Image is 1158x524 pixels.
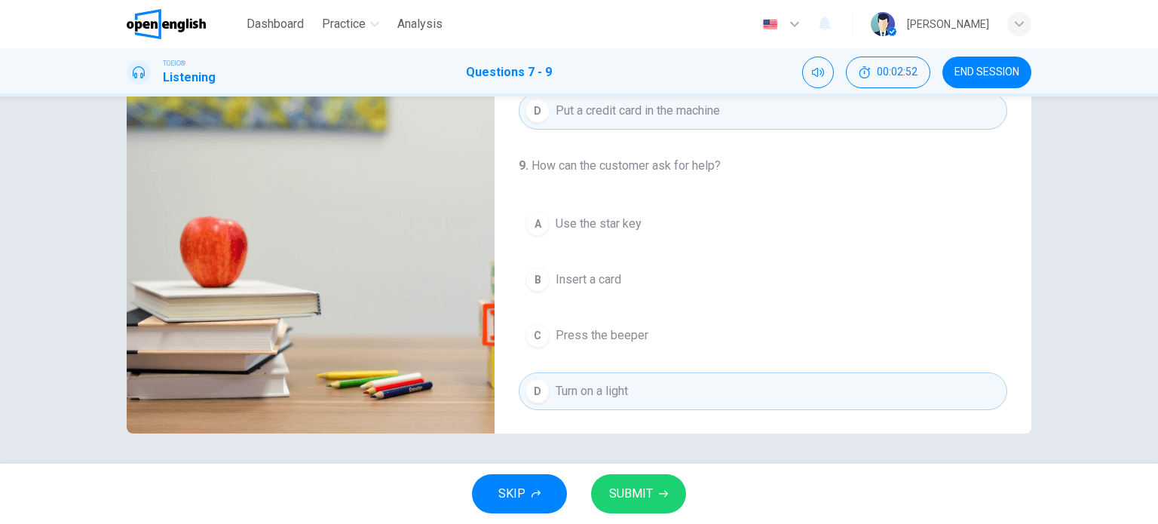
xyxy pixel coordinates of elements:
[498,483,525,504] span: SKIP
[163,58,185,69] span: TOEIC®
[556,215,642,233] span: Use the star key
[556,326,648,345] span: Press the beeper
[240,11,310,38] button: Dashboard
[525,99,550,123] div: D
[525,268,550,292] div: B
[556,271,621,289] span: Insert a card
[954,66,1019,78] span: END SESSION
[519,317,1007,354] button: CPress the beeper
[871,12,895,36] img: Profile picture
[519,372,1007,410] button: DTurn on a light
[247,15,304,33] span: Dashboard
[846,57,930,88] div: Hide
[556,382,628,400] span: Turn on a light
[591,474,686,513] button: SUBMIT
[316,11,385,38] button: Practice
[802,57,834,88] div: Mute
[525,212,550,236] div: A
[466,63,552,81] h1: Questions 7 - 9
[519,261,1007,299] button: BInsert a card
[519,205,1007,243] button: AUse the star key
[907,15,989,33] div: [PERSON_NAME]
[127,9,206,39] img: OpenEnglish logo
[519,157,1007,175] h4: How can the customer ask for help?
[942,57,1031,88] button: END SESSION
[127,9,240,39] a: OpenEnglish logo
[846,57,930,88] button: 00:02:52
[391,11,449,38] button: Analysis
[761,19,780,30] img: en
[877,66,918,78] span: 00:02:52
[163,69,216,87] h1: Listening
[397,15,443,33] span: Analysis
[525,323,550,348] div: C
[519,158,532,173] h4: 9 .
[472,474,567,513] button: SKIP
[525,379,550,403] div: D
[556,102,720,120] span: Put a credit card in the machine
[519,92,1007,130] button: DPut a credit card in the machine
[127,66,495,434] img: Talks
[609,483,653,504] span: SUBMIT
[322,15,366,33] span: Practice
